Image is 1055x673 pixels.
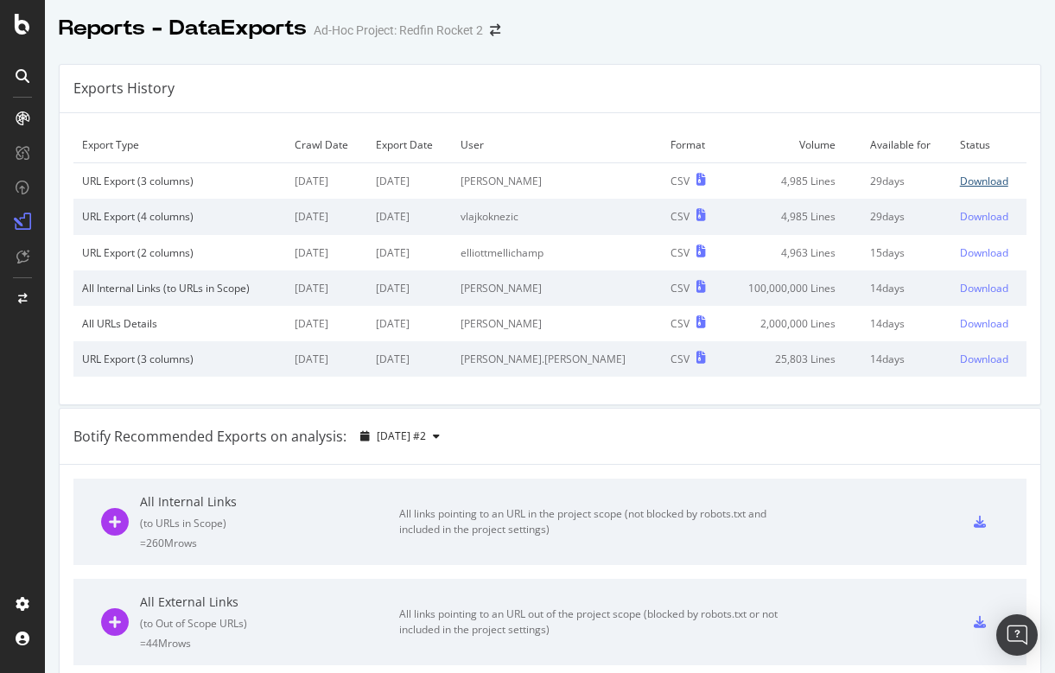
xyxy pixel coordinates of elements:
div: Botify Recommended Exports on analysis: [73,427,346,447]
td: 100,000,000 Lines [722,270,862,306]
div: CSV [670,352,690,366]
td: Status [951,127,1026,163]
td: 25,803 Lines [722,341,862,377]
td: [PERSON_NAME].[PERSON_NAME] [452,341,661,377]
div: URL Export (2 columns) [82,245,277,260]
td: [DATE] [367,341,453,377]
div: Download [960,281,1008,295]
div: All External Links [140,594,399,611]
div: URL Export (4 columns) [82,209,277,224]
a: Download [960,209,1018,224]
td: 29 days [861,199,950,234]
td: [DATE] [367,270,453,306]
div: All URLs Details [82,316,277,331]
div: All links pointing to an URL in the project scope (not blocked by robots.txt and included in the ... [399,506,788,537]
td: [DATE] [286,341,367,377]
td: [PERSON_NAME] [452,270,661,306]
td: 15 days [861,235,950,270]
td: 14 days [861,270,950,306]
a: Download [960,316,1018,331]
td: 4,963 Lines [722,235,862,270]
div: Download [960,209,1008,224]
div: ( to URLs in Scope ) [140,516,399,530]
div: Download [960,316,1008,331]
td: [DATE] [367,235,453,270]
div: CSV [670,209,690,224]
div: = 44M rows [140,636,399,651]
a: Download [960,245,1018,260]
div: Ad-Hoc Project: Redfin Rocket 2 [314,22,483,39]
td: Available for [861,127,950,163]
td: 14 days [861,306,950,341]
td: Export Date [367,127,453,163]
div: Open Intercom Messenger [996,614,1038,656]
td: Crawl Date [286,127,367,163]
td: [DATE] [286,235,367,270]
div: ( to Out of Scope URLs ) [140,616,399,631]
a: Download [960,352,1018,366]
button: [DATE] #2 [353,422,447,450]
div: Download [960,245,1008,260]
td: [DATE] [286,199,367,234]
td: Export Type [73,127,286,163]
div: Download [960,352,1008,366]
div: Exports History [73,79,175,98]
td: 29 days [861,163,950,200]
td: User [452,127,661,163]
div: csv-export [974,616,986,628]
td: [DATE] [367,199,453,234]
td: Volume [722,127,862,163]
td: 2,000,000 Lines [722,306,862,341]
td: 4,985 Lines [722,199,862,234]
div: URL Export (3 columns) [82,352,277,366]
div: CSV [670,245,690,260]
div: All links pointing to an URL out of the project scope (blocked by robots.txt or not included in t... [399,606,788,638]
div: All Internal Links (to URLs in Scope) [82,281,277,295]
div: CSV [670,174,690,188]
div: URL Export (3 columns) [82,174,277,188]
td: [PERSON_NAME] [452,306,661,341]
a: Download [960,174,1018,188]
div: arrow-right-arrow-left [490,24,500,36]
div: csv-export [974,516,986,528]
td: vlajkoknezic [452,199,661,234]
div: All Internal Links [140,493,399,511]
td: [DATE] [367,306,453,341]
div: = 260M rows [140,536,399,550]
td: elliottmellichamp [452,235,661,270]
td: [PERSON_NAME] [452,163,661,200]
div: Reports - DataExports [59,14,307,43]
td: Format [662,127,722,163]
td: [DATE] [367,163,453,200]
td: 14 days [861,341,950,377]
span: 2025 Aug. 22nd #2 [377,429,426,443]
a: Download [960,281,1018,295]
td: [DATE] [286,163,367,200]
td: [DATE] [286,270,367,306]
td: [DATE] [286,306,367,341]
td: 4,985 Lines [722,163,862,200]
div: CSV [670,316,690,331]
div: Download [960,174,1008,188]
div: CSV [670,281,690,295]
